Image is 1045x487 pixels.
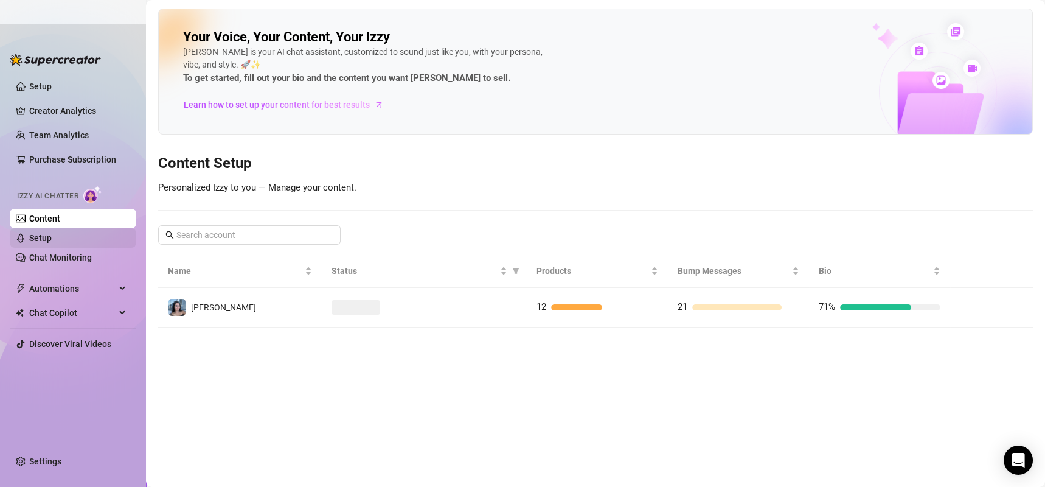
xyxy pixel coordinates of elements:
[668,254,809,288] th: Bump Messages
[10,54,101,66] img: logo-BBDzfeDw.svg
[176,228,324,242] input: Search account
[158,154,1033,173] h3: Content Setup
[183,72,510,83] strong: To get started, fill out your bio and the content you want [PERSON_NAME] to sell.
[29,214,60,223] a: Content
[191,303,256,312] span: [PERSON_NAME]
[678,264,790,278] span: Bump Messages
[29,155,116,164] a: Purchase Subscription
[819,301,835,312] span: 71%
[536,264,648,278] span: Products
[158,182,356,193] span: Personalized Izzy to you — Manage your content.
[183,46,548,86] div: [PERSON_NAME] is your AI chat assistant, customized to sound just like you, with your persona, vi...
[168,264,302,278] span: Name
[536,301,546,312] span: 12
[29,253,92,262] a: Chat Monitoring
[29,457,61,466] a: Settings
[29,339,111,349] a: Discover Viral Videos
[16,309,24,317] img: Chat Copilot
[332,264,498,278] span: Status
[158,254,322,288] th: Name
[29,130,89,140] a: Team Analytics
[510,262,522,280] span: filter
[809,254,950,288] th: Bio
[83,186,102,203] img: AI Chatter
[17,191,78,202] span: Izzy AI Chatter
[165,231,174,239] span: search
[29,82,52,91] a: Setup
[184,98,370,111] span: Learn how to set up your content for best results
[844,10,1032,134] img: ai-chatter-content-library-cLFOSyPT.png
[678,301,687,312] span: 21
[29,101,127,121] a: Creator Analytics
[527,254,668,288] th: Products
[322,254,527,288] th: Status
[29,303,116,323] span: Chat Copilot
[16,284,26,293] span: thunderbolt
[29,279,116,298] span: Automations
[168,299,186,316] img: Brooke
[512,267,519,275] span: filter
[1004,446,1033,475] div: Open Intercom Messenger
[29,233,52,243] a: Setup
[819,264,931,278] span: Bio
[373,99,385,111] span: arrow-right
[183,95,393,114] a: Learn how to set up your content for best results
[183,29,390,46] h2: Your Voice, Your Content, Your Izzy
